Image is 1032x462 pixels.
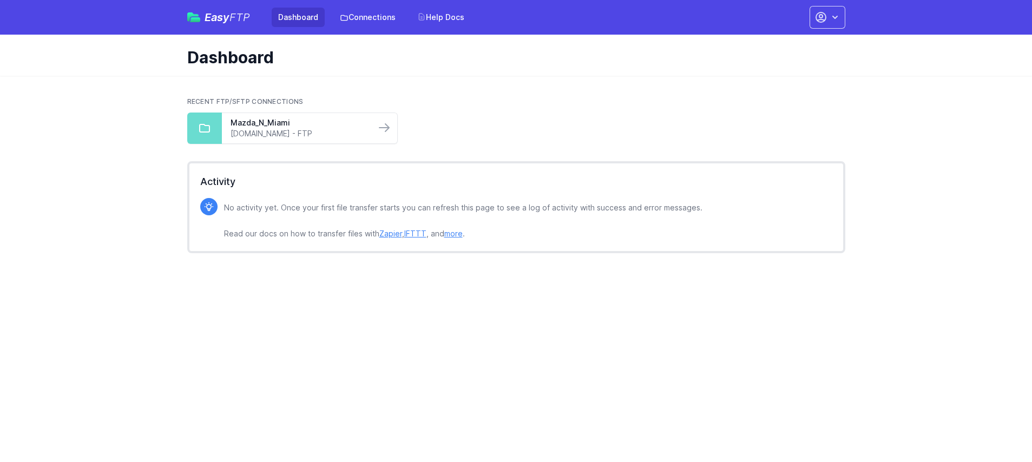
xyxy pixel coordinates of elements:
[231,128,367,139] a: [DOMAIN_NAME] - FTP
[379,229,402,238] a: Zapier
[224,201,702,240] p: No activity yet. Once your first file transfer starts you can refresh this page to see a log of a...
[187,48,837,67] h1: Dashboard
[444,229,463,238] a: more
[187,12,250,23] a: EasyFTP
[229,11,250,24] span: FTP
[187,97,845,106] h2: Recent FTP/SFTP Connections
[411,8,471,27] a: Help Docs
[200,174,832,189] h2: Activity
[333,8,402,27] a: Connections
[231,117,367,128] a: Mazda_N_Miami
[272,8,325,27] a: Dashboard
[187,12,200,22] img: easyftp_logo.png
[404,229,426,238] a: IFTTT
[205,12,250,23] span: Easy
